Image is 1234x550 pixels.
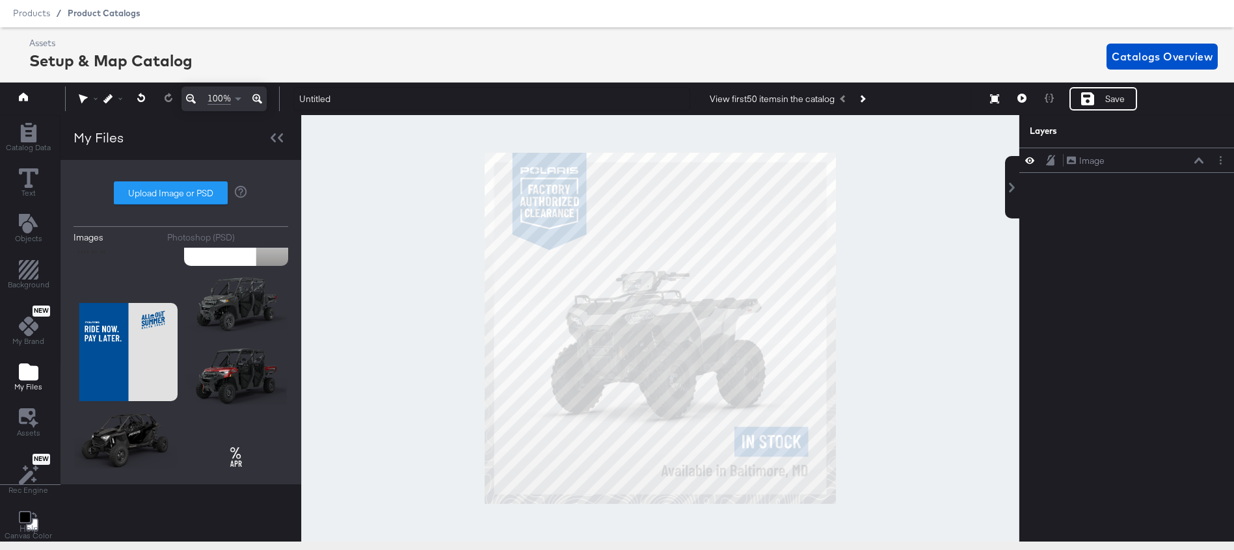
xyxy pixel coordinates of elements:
span: 100% [208,92,231,105]
a: Product Catalogs [68,8,141,18]
span: Background [8,280,49,290]
button: Help [10,517,47,541]
a: Help [20,523,38,535]
button: Next Product [853,87,871,111]
button: Photoshop (PSD) [167,231,289,244]
button: Image [1066,154,1105,168]
div: Image [1079,155,1105,167]
span: New [33,455,50,464]
button: Text [11,166,46,203]
button: NewMy Brand [5,302,52,350]
span: Text [21,188,36,198]
div: Save [1105,93,1125,105]
span: My Brand [12,336,44,347]
span: Catalogs Overview [1112,47,1213,66]
div: Photoshop (PSD) [167,231,235,244]
span: / [50,8,68,18]
span: Products [13,8,50,18]
div: View first 50 items in the catalog [710,93,835,105]
button: Catalogs Overview [1107,44,1218,70]
div: Setup & Map Catalog [29,49,193,72]
button: Images [74,231,157,244]
div: Assets [29,37,193,49]
span: Canvas Color [5,530,52,541]
div: My Files [74,128,124,147]
span: My Files [14,382,42,392]
div: Images [74,231,103,244]
button: Assets [9,404,48,442]
button: Layer Options [1214,153,1227,167]
button: Add Files [7,359,50,396]
button: Add Text [7,211,50,248]
span: Catalog Data [6,142,51,153]
span: Assets [17,428,40,438]
button: NewRec Engine [1,451,56,499]
div: Layers [1030,125,1162,137]
button: Save [1069,87,1137,111]
span: Rec Engine [8,485,48,495]
span: Objects [15,233,42,244]
span: New [33,307,50,315]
